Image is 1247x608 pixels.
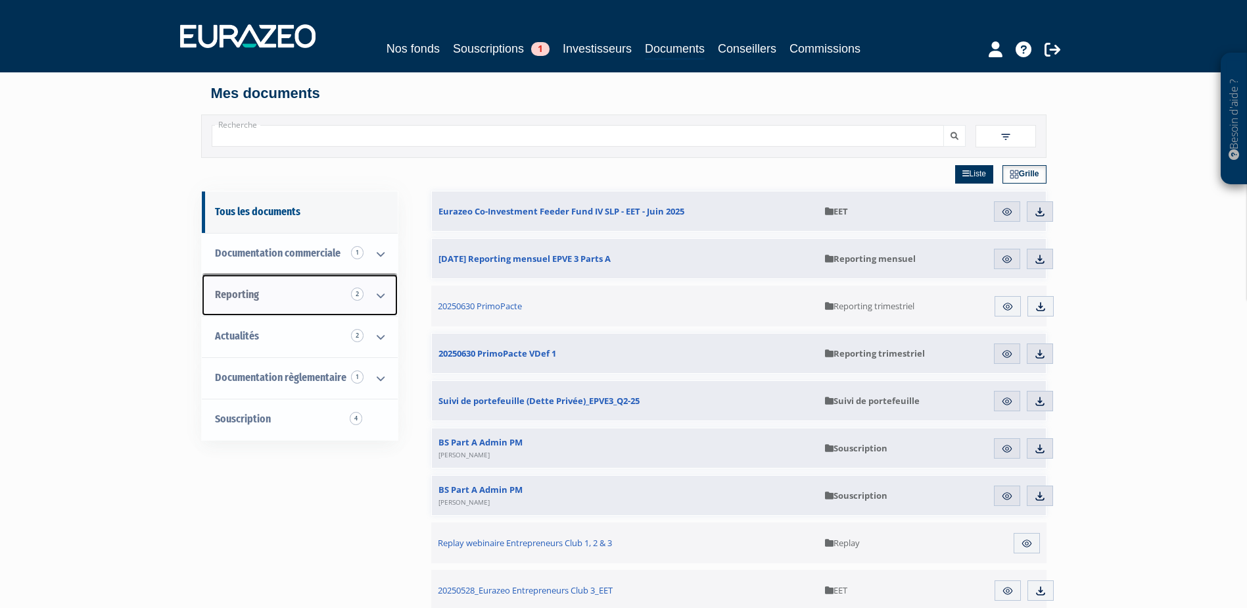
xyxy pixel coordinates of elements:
[563,39,632,58] a: Investisseurs
[1035,585,1047,597] img: download.svg
[438,205,684,217] span: Eurazeo Co-Investment Feeder Fund IV SLP - EET - Juin 2025
[1035,301,1047,313] img: download.svg
[438,450,490,459] span: [PERSON_NAME]
[432,476,818,515] a: BS Part A Admin PM[PERSON_NAME]
[350,412,362,425] span: 4
[1010,170,1019,179] img: grid.svg
[432,334,818,373] a: 20250630 PrimoPacte VDef 1
[202,274,398,316] a: Reporting 2
[1000,131,1012,143] img: filter.svg
[351,246,364,259] span: 1
[438,537,612,549] span: Replay webinaire Entrepreneurs Club 1, 2 & 3
[1001,253,1013,265] img: eye.svg
[825,347,925,359] span: Reporting trimestriel
[1034,348,1046,360] img: download.svg
[215,288,259,301] span: Reporting
[215,371,346,384] span: Documentation règlementaire
[215,330,259,342] span: Actualités
[1034,443,1046,455] img: download.svg
[180,24,316,48] img: 1732889491-logotype_eurazeo_blanc_rvb.png
[825,395,920,407] span: Suivi de portefeuille
[202,399,398,440] a: Souscription4
[202,316,398,357] a: Actualités 2
[438,253,611,265] span: [DATE] Reporting mensuel EPVE 3 Parts A
[432,428,818,468] a: BS Part A Admin PM[PERSON_NAME]
[825,584,847,596] span: EET
[1034,253,1046,265] img: download.svg
[202,233,398,274] a: Documentation commerciale 1
[431,522,819,563] a: Replay webinaire Entrepreneurs Club 1, 2 & 3
[718,39,776,58] a: Conseillers
[431,286,819,326] a: 20250630 PrimoPacte
[438,395,640,407] span: Suivi de portefeuille (Dette Privée)_EPVE3_Q2-25
[1034,206,1046,218] img: download.svg
[1002,585,1014,597] img: eye.svg
[825,253,916,265] span: Reporting mensuel
[432,191,818,231] a: Eurazeo Co-Investment Feeder Fund IV SLP - EET - Juin 2025
[211,86,1037,101] h4: Mes documents
[1021,538,1033,549] img: eye.svg
[1002,301,1014,313] img: eye.svg
[825,537,860,549] span: Replay
[1001,348,1013,360] img: eye.svg
[215,413,271,425] span: Souscription
[645,39,705,60] a: Documents
[1001,490,1013,502] img: eye.svg
[351,288,364,301] span: 2
[531,42,550,56] span: 1
[1034,490,1046,502] img: download.svg
[438,584,613,596] span: 20250528_Eurazeo Entrepreneurs Club 3_EET
[202,191,398,233] a: Tous les documents
[432,239,818,278] a: [DATE] Reporting mensuel EPVE 3 Parts A
[1001,206,1013,218] img: eye.svg
[215,247,341,259] span: Documentation commerciale
[438,436,523,460] span: BS Part A Admin PM
[789,39,860,58] a: Commissions
[202,357,398,399] a: Documentation règlementaire 1
[438,497,490,507] span: [PERSON_NAME]
[351,370,364,384] span: 1
[351,329,364,342] span: 2
[212,125,944,147] input: Recherche
[438,484,523,507] span: BS Part A Admin PM
[825,490,887,501] span: Souscription
[825,442,887,454] span: Souscription
[1034,395,1046,407] img: download.svg
[1001,443,1013,455] img: eye.svg
[825,205,848,217] span: EET
[955,165,993,184] a: Liste
[1002,165,1047,184] a: Grille
[438,300,522,312] span: 20250630 PrimoPacte
[387,39,440,58] a: Nos fonds
[453,39,550,58] a: Souscriptions1
[432,381,818,420] a: Suivi de portefeuille (Dette Privée)_EPVE3_Q2-25
[1001,395,1013,407] img: eye.svg
[1227,60,1242,178] p: Besoin d'aide ?
[825,300,914,312] span: Reporting trimestriel
[438,347,556,359] span: 20250630 PrimoPacte VDef 1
